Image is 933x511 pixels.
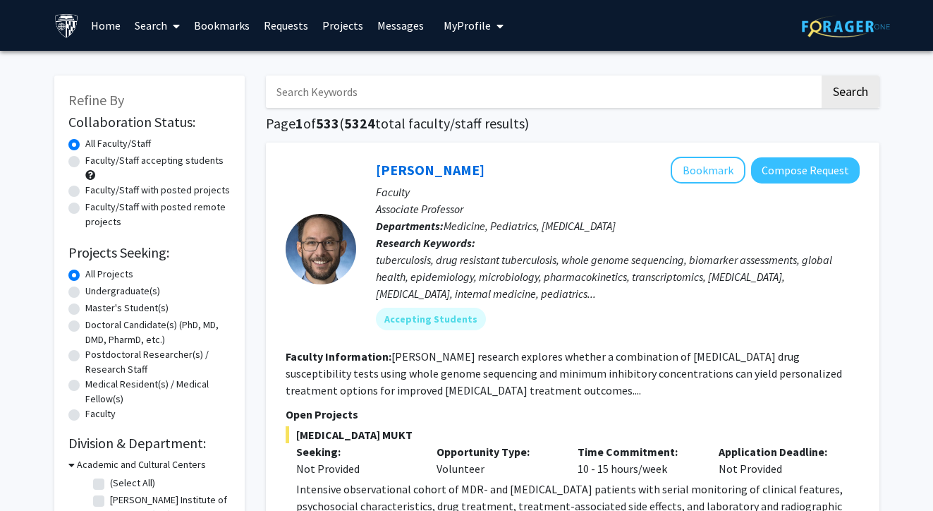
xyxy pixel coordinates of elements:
[295,114,303,132] span: 1
[822,76,879,108] button: Search
[85,267,133,282] label: All Projects
[85,284,160,299] label: Undergraduate(s)
[444,219,616,233] span: Medicine, Pediatrics, [MEDICAL_DATA]
[344,114,375,132] span: 5324
[296,443,416,460] p: Seeking:
[187,1,257,50] a: Bookmarks
[85,318,231,347] label: Doctoral Candidate(s) (PhD, MD, DMD, PharmD, etc.)
[54,13,79,38] img: Johns Hopkins University Logo
[286,349,391,363] b: Faculty Information:
[128,1,187,50] a: Search
[719,443,839,460] p: Application Deadline:
[266,115,879,132] h1: Page of ( total faculty/staff results)
[266,76,819,108] input: Search Keywords
[671,157,745,184] button: Add Jeffrey Tornheim to Bookmarks
[708,443,849,477] div: Not Provided
[85,200,231,229] label: Faculty/Staff with posted remote projects
[376,251,860,302] div: tuberculosis, drug resistant tuberculosis, whole genome sequencing, biomarker assessments, global...
[315,1,370,50] a: Projects
[85,347,231,377] label: Postdoctoral Researcher(s) / Research Staff
[376,184,860,200] p: Faculty
[426,443,567,477] div: Volunteer
[286,426,860,443] span: [MEDICAL_DATA] MUKT
[85,407,116,421] label: Faculty
[578,443,697,460] p: Time Commitment:
[376,200,860,217] p: Associate Professor
[376,308,486,330] mat-chip: Accepting Students
[68,435,231,452] h2: Division & Department:
[376,236,475,250] b: Research Keywords:
[802,16,890,37] img: ForagerOne Logo
[286,406,860,423] p: Open Projects
[296,460,416,477] div: Not Provided
[68,91,124,109] span: Refine By
[85,301,169,315] label: Master's Student(s)
[751,157,860,184] button: Compose Request to Jeffrey Tornheim
[376,161,484,179] a: [PERSON_NAME]
[316,114,339,132] span: 533
[85,183,230,198] label: Faculty/Staff with posted projects
[370,1,431,50] a: Messages
[110,476,155,491] label: (Select All)
[257,1,315,50] a: Requests
[68,244,231,261] h2: Projects Seeking:
[567,443,708,477] div: 10 - 15 hours/week
[437,443,556,460] p: Opportunity Type:
[68,114,231,131] h2: Collaboration Status:
[11,447,60,500] iframe: Chat
[85,153,224,168] label: Faculty/Staff accepting students
[444,18,491,32] span: My Profile
[85,136,151,151] label: All Faculty/Staff
[84,1,128,50] a: Home
[85,377,231,407] label: Medical Resident(s) / Medical Fellow(s)
[376,219,444,233] b: Departments:
[286,349,842,397] fg-read-more: [PERSON_NAME] research explores whether a combination of [MEDICAL_DATA] drug susceptibility tests...
[77,457,206,472] h3: Academic and Cultural Centers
